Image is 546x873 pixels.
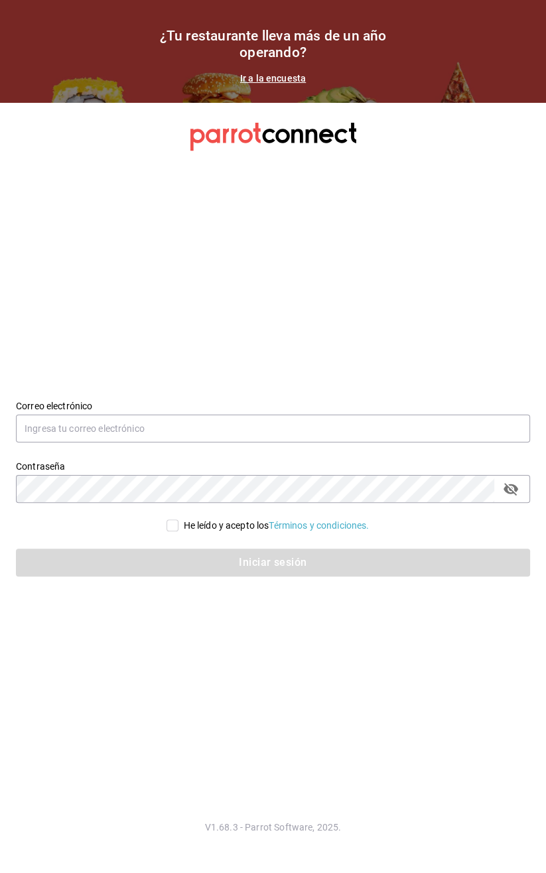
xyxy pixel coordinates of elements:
[16,461,530,470] label: Contraseña
[16,401,530,410] label: Correo electrónico
[16,415,530,442] input: Ingresa tu correo electrónico
[269,520,369,531] a: Términos y condiciones.
[184,519,370,533] div: He leído y acepto los
[240,73,306,84] a: Ir a la encuesta
[141,28,406,61] h1: ¿Tu restaurante lleva más de un año operando?
[16,821,530,834] p: V1.68.3 - Parrot Software, 2025.
[500,478,522,500] button: passwordField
